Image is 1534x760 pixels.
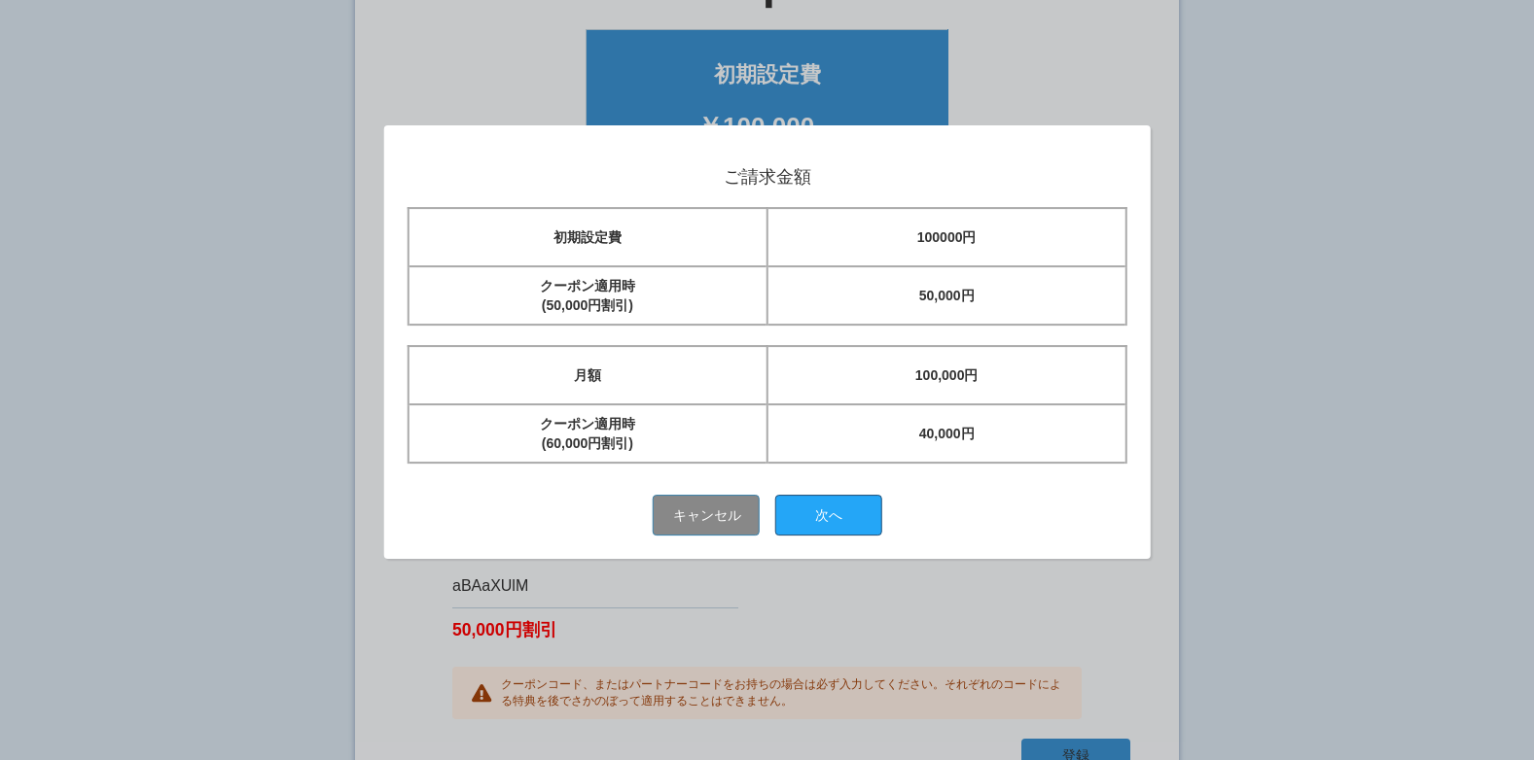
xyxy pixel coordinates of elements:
td: 40,000円 [767,404,1126,463]
td: 月額 [408,346,767,404]
td: 100,000円 [767,346,1126,404]
td: クーポン適用時 (60,000円割引) [408,404,767,463]
button: 次へ [775,495,882,535]
button: キャンセル [653,495,760,535]
td: 初期設定費 [408,208,767,266]
h1: ご請求金額 [407,168,1127,188]
td: クーポン適用時 (50,000円割引) [408,266,767,325]
td: 50,000円 [767,266,1126,325]
td: 100000円 [767,208,1126,266]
